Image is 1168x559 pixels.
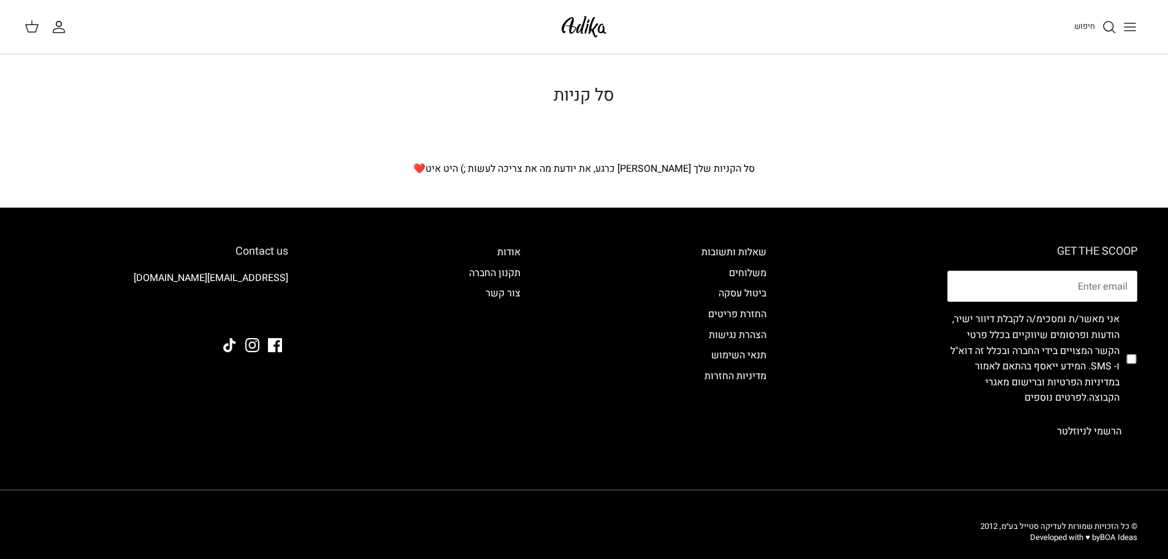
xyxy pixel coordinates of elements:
[729,266,766,280] a: משלוחים
[155,161,1013,177] p: סל הקניות שלך [PERSON_NAME] כרגע, את יודעת מה את צריכה לעשות ;) היט איט❤️
[701,245,766,260] a: שאלות ותשובות
[52,20,71,34] a: החשבון שלי
[1041,416,1137,447] button: הרשמי לניוזלטר
[497,245,521,260] a: אודות
[709,328,766,342] a: הצהרת נגישות
[155,85,1013,106] h1: סל קניות
[689,245,779,447] div: Secondary navigation
[457,245,533,447] div: Secondary navigation
[254,304,288,320] img: Adika IL
[1100,531,1137,543] a: BOA Ideas
[980,532,1137,543] p: Developed with ♥ by
[980,520,1137,532] span: © כל הזכויות שמורות לעדיקה סטייל בע״מ, 2012
[719,286,766,301] a: ביטול עסקה
[947,271,1137,303] input: Email
[558,12,610,41] img: Adika IL
[708,307,766,322] a: החזרת פריטים
[31,245,288,258] h6: Contact us
[134,271,288,285] a: [EMAIL_ADDRESS][DOMAIN_NAME]
[711,348,766,363] a: תנאי השימוש
[245,338,259,352] a: Instagram
[947,312,1120,406] label: אני מאשר/ת ומסכימ/ה לקבלת דיוור ישיר, הודעות ופרסומים שיווקיים בכלל פרטי הקשר המצויים בידי החברה ...
[469,266,521,280] a: תקנון החברה
[947,245,1137,258] h6: GET THE SCOOP
[268,338,282,352] a: Facebook
[704,369,766,384] a: מדיניות החזרות
[1025,390,1086,405] a: לפרטים נוספים
[223,338,237,352] a: Tiktok
[1074,20,1095,32] span: חיפוש
[1074,20,1116,34] a: חיפוש
[486,286,521,301] a: צור קשר
[1116,13,1143,40] button: Toggle menu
